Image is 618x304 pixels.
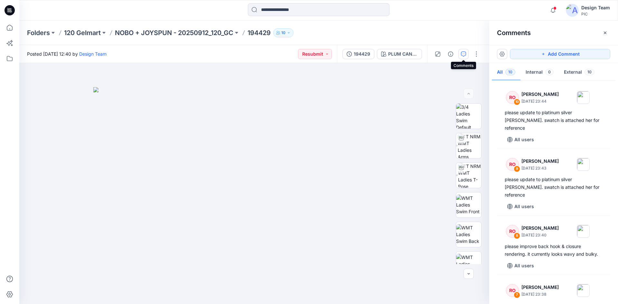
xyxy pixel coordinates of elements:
[505,243,603,258] div: please improve back hook & closure rendering. it currently looks wavy and bulky.
[458,133,481,158] img: TT NRM WMT Ladies Arms Down
[514,166,520,172] div: 9
[505,134,537,145] button: All users
[514,203,534,210] p: All users
[510,49,610,59] button: Add Comment
[506,225,519,238] div: RO
[505,261,537,271] button: All users
[521,291,559,298] p: [DATE] 23:38
[64,28,101,37] a: 120 Gelmart
[521,224,559,232] p: [PERSON_NAME]
[458,163,481,188] img: TT NRM WMT Ladies T-Pose
[27,51,107,57] span: Posted [DATE] 12:40 by
[354,51,370,58] div: 194429
[492,64,520,81] button: All
[505,201,537,212] button: All users
[445,49,456,59] button: Details
[497,29,531,37] h2: Comments
[27,28,50,37] a: Folders
[456,195,481,215] img: WMT Ladies Swim Front
[456,224,481,244] img: WMT Ladies Swim Back
[506,91,519,104] div: RO
[545,69,554,75] span: 0
[581,12,610,16] div: PIC
[585,69,595,75] span: 10
[115,28,233,37] a: NOBO + JOYSPUN - 20250912_120_GC
[388,51,418,58] div: PLUM CANDY_PINK MARSHMELLOW
[521,232,559,238] p: [DATE] 23:40
[520,64,559,81] button: Internal
[521,157,559,165] p: [PERSON_NAME]
[248,28,271,37] p: 194429
[566,4,579,17] img: avatar
[521,165,559,171] p: [DATE] 23:43
[521,90,559,98] p: [PERSON_NAME]
[521,98,559,105] p: [DATE] 23:44
[505,176,603,199] div: please update to platinum silver [PERSON_NAME]. swatch is attached her for reference
[559,64,600,81] button: External
[514,262,534,270] p: All users
[456,104,481,129] img: 3/4 Ladies Swim Default
[506,158,519,171] div: RO
[273,28,294,37] button: 10
[456,254,481,274] img: WMT Ladies Swim Left
[514,99,520,105] div: 10
[342,49,374,59] button: 194429
[281,29,286,36] p: 10
[505,69,515,75] span: 10
[514,136,534,143] p: All users
[505,109,603,132] div: please update to platinum silver [PERSON_NAME]. swatch is attached her for reference
[514,292,520,298] div: 7
[514,233,520,239] div: 8
[521,283,559,291] p: [PERSON_NAME]
[79,51,107,57] a: Design Team
[377,49,422,59] button: PLUM CANDY_PINK MARSHMELLOW
[506,284,519,297] div: RO
[581,4,610,12] div: Design Team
